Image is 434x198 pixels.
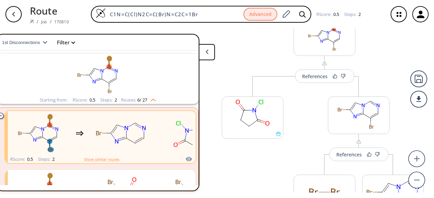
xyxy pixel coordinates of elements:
div: References [336,152,362,157]
svg: Clc1ncc(Br)c2nc(Br)cn12 [9,54,186,96]
span: 0.5 [26,156,33,162]
button: References [295,69,354,83]
span: 0.5 [332,11,339,17]
img: Logo Spaya [96,8,106,18]
button: Show similar routes [84,156,119,162]
img: warning [356,139,361,144]
button: Advanced [243,8,277,21]
button: 1st Disconnections [2,34,53,50]
svg: Brc1cn2cncc(Br)c2n1 [328,97,389,131]
svg: O=C1CCC(=O)N1Cl [158,112,219,154]
svg: Brc1cn2cnccc2n1 [91,112,152,154]
li: / [50,18,52,25]
button: Filter [53,40,75,45]
div: Steps : [344,12,361,17]
button: References [329,148,389,161]
div: Routes: [121,98,156,102]
div: Steps : [100,98,117,102]
p: Route [30,3,69,18]
div: Steps : [38,157,55,161]
div: RScore : [10,157,33,161]
a: 170810 [54,19,69,25]
svg: O=C1CCC(=O)N1Cl [222,97,283,131]
input: Enter SMILES [106,11,243,18]
span: 1st Disconnections [2,40,43,45]
li: / [37,18,38,25]
div: RScore : [73,98,95,102]
span: 2 [51,156,55,162]
img: warning [322,61,327,66]
svg: Clc1ncc(Br)c2nc(Br)cn12 [8,112,69,154]
span: 2 [114,97,117,103]
div: Starting from: [40,98,67,102]
div: References [302,74,328,79]
svg: Clc1ncc(Br)c2nc(Br)cn12 [294,19,355,53]
span: 2 [357,11,361,17]
span: 0.5 [88,97,95,103]
img: Up [147,96,156,102]
div: RScore : [316,12,339,17]
a: Job [41,19,47,25]
span: 6 / 27 [137,98,147,102]
img: Spaya logo [30,19,34,23]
